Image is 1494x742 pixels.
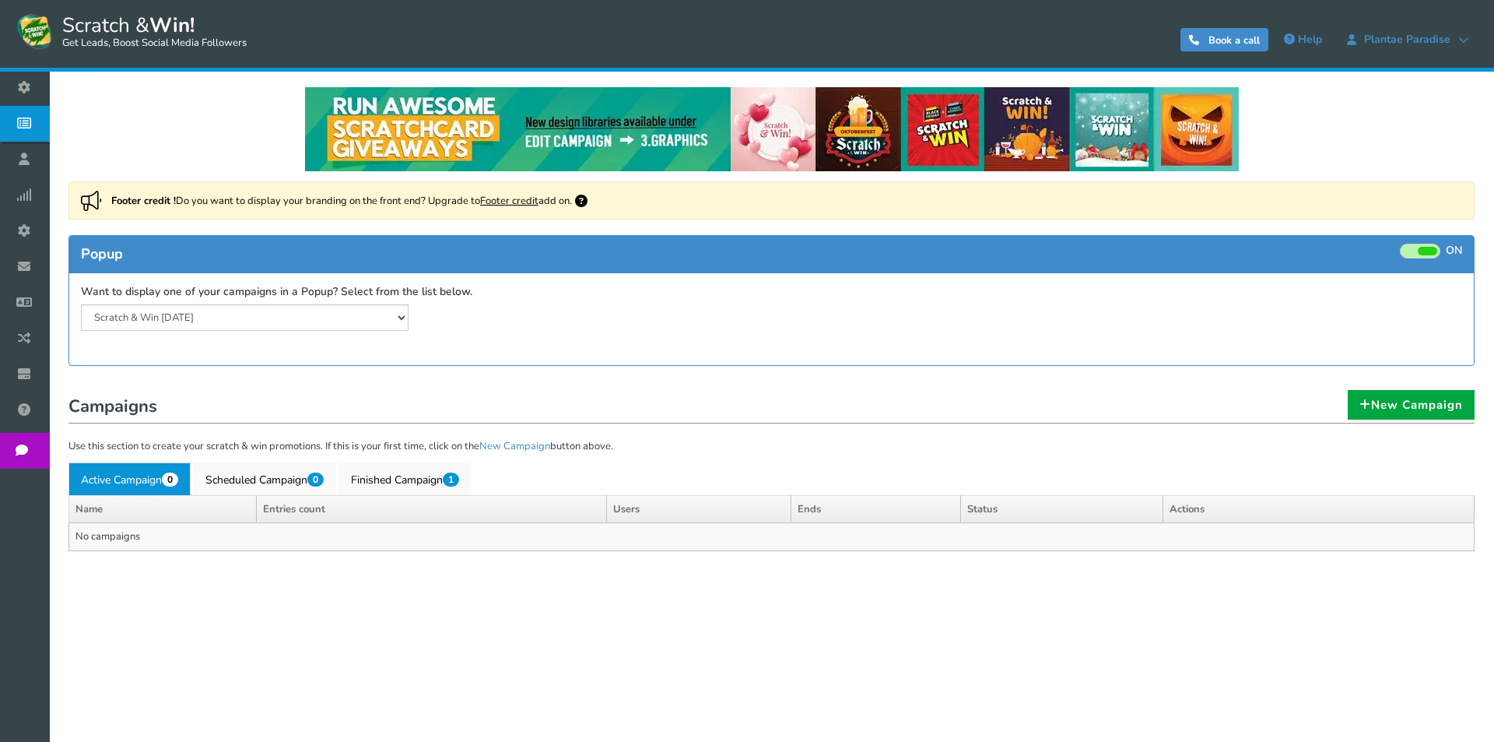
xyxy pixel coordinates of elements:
[69,523,1475,551] td: No campaigns
[16,12,247,51] a: Scratch &Win! Get Leads, Boost Social Media Followers
[479,439,550,453] a: New Campaign
[111,194,176,208] strong: Footer credit !
[791,495,961,523] th: Ends
[607,495,791,523] th: Users
[1298,32,1322,47] span: Help
[68,462,191,495] a: Active Campaign
[307,473,324,487] span: 0
[54,12,247,51] span: Scratch &
[81,285,472,300] label: Want to display one of your campaigns in a Popup? Select from the list below.
[68,181,1475,220] div: Do you want to display your branding on the front end? Upgrade to add on.
[81,244,123,263] span: Popup
[1180,28,1268,51] a: Book a call
[1356,33,1458,46] span: Plantae Paradise
[305,87,1239,171] img: festival-poster-2020.webp
[1446,244,1462,258] span: ON
[1348,390,1475,420] a: New Campaign
[62,37,247,50] small: Get Leads, Boost Social Media Followers
[480,194,538,208] a: Footer credit
[961,495,1163,523] th: Status
[68,439,1475,455] p: Use this section to create your scratch & win promotions. If this is your first time, click on th...
[1208,33,1260,47] span: Book a call
[149,12,195,39] strong: Win!
[338,462,472,495] a: Finished Campaign
[69,495,257,523] th: Name
[1276,27,1330,52] a: Help
[193,462,336,495] a: Scheduled Campaign
[16,12,54,51] img: Scratch and Win
[443,473,459,487] span: 1
[162,473,178,487] span: 0
[1163,495,1475,523] th: Actions
[68,392,1475,424] h1: Campaigns
[257,495,607,523] th: Entries count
